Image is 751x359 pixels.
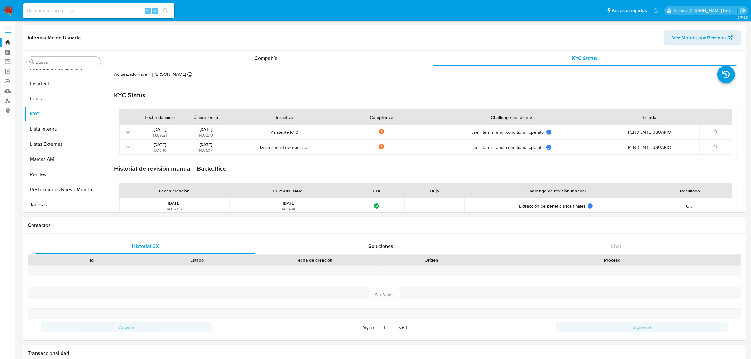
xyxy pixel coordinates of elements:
div: Origen [383,257,479,263]
a: Salir [740,7,746,14]
span: Historial CX [132,243,159,250]
button: Tarjetas [24,197,103,212]
input: Buscar usuario o caso... [23,7,174,15]
button: Anterior [41,322,213,332]
h1: Contactos [28,222,741,228]
a: Notificaciones [653,8,659,13]
span: Compañía [255,55,278,62]
p: paloma.falcondesoto@mercadolibre.cl [674,8,738,14]
span: Chat [611,243,621,250]
span: 1 [406,324,407,330]
button: Listas Externas [24,137,103,152]
button: Buscar [29,59,34,64]
span: Accesos rápidos [612,7,647,14]
div: Proceso [488,257,736,263]
button: KYC [24,106,103,121]
p: Actualizado hace 4 [PERSON_NAME] [114,71,186,77]
span: Alt [146,8,151,14]
button: Lista Interna [24,121,103,137]
button: Perfiles [24,167,103,182]
button: Restricciones Nuevo Mundo [24,182,103,197]
button: Items [24,91,103,106]
span: Soluciones [368,243,393,250]
button: Marcas AML [24,152,103,167]
div: Estado [149,257,245,263]
button: Ver Mirada por Persona [664,30,741,45]
span: Ver Mirada por Persona [672,30,726,45]
button: search-icon [159,6,172,15]
button: Insurtech [24,76,103,91]
h1: Información de Usuario [28,35,81,41]
h1: Transaccionalidad [28,350,741,356]
span: Página de [362,322,407,332]
input: Buscar [36,59,98,65]
button: Siguiente [556,322,728,332]
span: KYC Status [572,55,598,62]
div: Id [44,257,140,263]
span: s [154,8,156,14]
div: Fecha de creación [254,257,374,263]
